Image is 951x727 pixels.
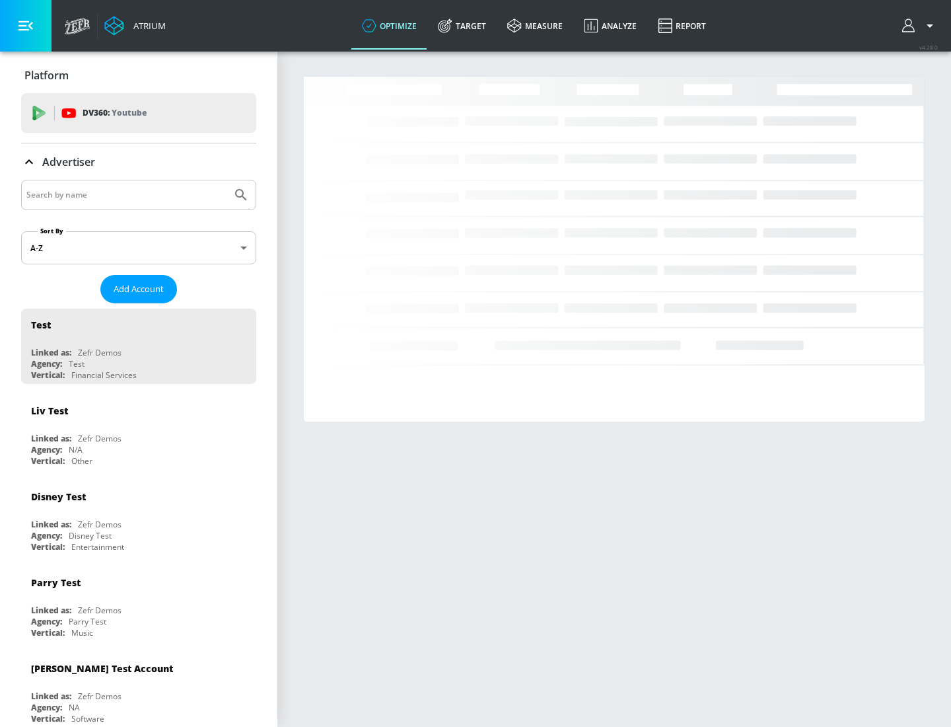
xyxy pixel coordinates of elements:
[31,319,51,331] div: Test
[69,616,106,627] div: Parry Test
[71,627,93,638] div: Music
[31,576,81,589] div: Parry Test
[71,713,104,724] div: Software
[104,16,166,36] a: Atrium
[31,358,62,369] div: Agency:
[497,2,573,50] a: measure
[78,519,122,530] div: Zefr Demos
[100,275,177,303] button: Add Account
[647,2,717,50] a: Report
[31,347,71,358] div: Linked as:
[69,444,83,455] div: N/A
[21,143,256,180] div: Advertiser
[71,541,124,553] div: Entertainment
[919,44,938,51] span: v 4.28.0
[112,106,147,120] p: Youtube
[31,433,71,444] div: Linked as:
[31,691,71,702] div: Linked as:
[351,2,427,50] a: optimize
[69,358,85,369] div: Test
[42,155,95,169] p: Advertiser
[21,309,256,384] div: TestLinked as:Zefr DemosAgency:TestVertical:Financial Services
[78,691,122,702] div: Zefr Demos
[31,713,65,724] div: Vertical:
[31,455,65,467] div: Vertical:
[31,616,62,627] div: Agency:
[78,605,122,616] div: Zefr Demos
[31,541,65,553] div: Vertical:
[69,702,80,713] div: NA
[21,566,256,642] div: Parry TestLinked as:Zefr DemosAgency:Parry TestVertical:Music
[31,404,68,417] div: Liv Test
[21,395,256,470] div: Liv TestLinked as:Zefr DemosAgency:N/AVertical:Other
[31,530,62,541] div: Agency:
[83,106,147,120] p: DV360:
[78,433,122,444] div: Zefr Demos
[31,702,62,713] div: Agency:
[31,490,86,503] div: Disney Test
[78,347,122,358] div: Zefr Demos
[21,480,256,556] div: Disney TestLinked as:Zefr DemosAgency:Disney TestVertical:Entertainment
[26,186,227,204] input: Search by name
[427,2,497,50] a: Target
[128,20,166,32] div: Atrium
[71,455,92,467] div: Other
[31,662,173,675] div: [PERSON_NAME] Test Account
[31,519,71,530] div: Linked as:
[114,282,164,297] span: Add Account
[31,444,62,455] div: Agency:
[573,2,647,50] a: Analyze
[24,68,69,83] p: Platform
[21,231,256,264] div: A-Z
[31,605,71,616] div: Linked as:
[21,57,256,94] div: Platform
[31,627,65,638] div: Vertical:
[69,530,112,541] div: Disney Test
[38,227,66,235] label: Sort By
[21,93,256,133] div: DV360: Youtube
[71,369,137,381] div: Financial Services
[31,369,65,381] div: Vertical:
